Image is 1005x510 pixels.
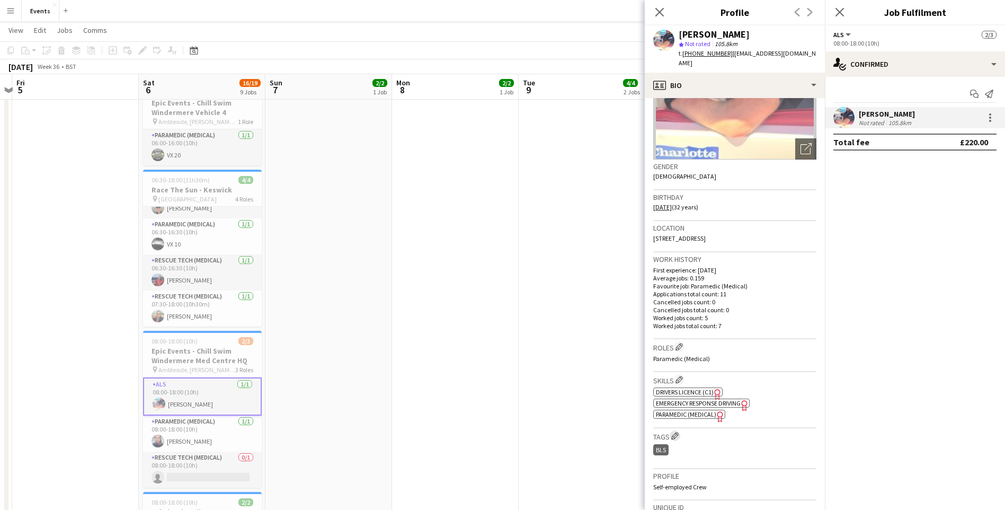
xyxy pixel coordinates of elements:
span: 16/19 [239,79,261,87]
span: 4/4 [623,79,638,87]
div: [PERSON_NAME] [859,109,915,119]
app-card-role: ALS1/108:00-18:00 (10h)[PERSON_NAME] [143,377,262,416]
h3: Profile [653,471,816,481]
button: ALS [833,31,852,39]
span: 1 Role [238,118,253,126]
p: Worked jobs total count: 7 [653,322,816,330]
div: £220.00 [960,137,988,147]
app-card-role: Rescue Tech (Medical)1/106:30-16:30 (10h)[PERSON_NAME] [143,254,262,291]
span: 4 Roles [235,195,253,203]
h3: Skills [653,374,816,385]
app-card-role: Rescue Tech (Medical)1/107:30-18:00 (10h30m)[PERSON_NAME] [143,291,262,327]
h3: Work history [653,254,816,264]
div: BST [66,63,76,71]
h3: Epic Events - Chill Swim Windermere Med Centre HQ [143,346,262,365]
tcxspan: Call +447908029501 via 3CX [682,49,733,57]
span: Sat [143,78,155,87]
app-card-role: Rescue Tech (Medical)0/108:00-18:00 (10h) [143,452,262,488]
span: (32 years) [653,203,698,211]
app-card-role: Paramedic (Medical)1/106:30-16:30 (10h)VX 10 [143,218,262,254]
span: 105.8km [713,40,740,48]
app-job-card: 06:30-18:00 (11h30m)4/4Race The Sun - Keswick [GEOGRAPHIC_DATA]4 RolesParamedic (Medical)1/106:30... [143,170,262,327]
h3: Tags [653,430,816,442]
app-card-role: Paramedic (Medical)1/106:00-16:00 (10h)VX 20 [143,129,262,165]
div: 105.8km [886,119,913,127]
p: Worked jobs count: 5 [653,314,816,322]
span: [DEMOGRAPHIC_DATA] [653,172,716,180]
a: Edit [30,23,50,37]
h3: Race The Sun - Keswick [143,185,262,195]
div: [PERSON_NAME] [679,30,750,39]
span: Edit [34,25,46,35]
span: 8 [395,84,410,96]
span: Fri [16,78,25,87]
app-job-card: 06:00-16:00 (10h)1/1Epic Events - Chill Swim Windermere Vehicle 4 Ambleside, [PERSON_NAME][GEOGRA... [143,83,262,165]
span: 2/2 [372,79,387,87]
span: ALS [833,31,844,39]
span: 08:00-18:00 (10h) [152,498,198,506]
div: Bio [645,73,825,98]
p: Favourite job: Paramedic (Medical) [653,282,816,290]
span: 2/3 [238,337,253,345]
p: Cancelled jobs count: 0 [653,298,816,306]
span: Sun [270,78,282,87]
div: Total fee [833,137,869,147]
div: 1 Job [373,88,387,96]
button: Events [22,1,59,21]
div: Confirmed [825,51,1005,77]
span: Drivers Licence (C1) [656,388,714,396]
span: 08:00-18:00 (10h) [152,337,198,345]
span: 2/2 [238,498,253,506]
h3: Profile [645,5,825,19]
p: First experience: [DATE] [653,266,816,274]
span: 7 [268,84,282,96]
span: 06:30-18:00 (11h30m) [152,176,210,184]
span: t. [679,49,733,57]
h3: Roles [653,341,816,353]
div: [DATE] [8,61,33,72]
span: Paramedic (Medical) [653,355,710,363]
div: 1 Job [500,88,513,96]
span: View [8,25,23,35]
span: 2/3 [982,31,997,39]
span: Paramedic (Medical) [656,410,716,418]
a: Jobs [52,23,77,37]
span: 5 [15,84,25,96]
h3: Location [653,223,816,233]
div: 9 Jobs [240,88,260,96]
p: Cancelled jobs total count: 0 [653,306,816,314]
app-job-card: 08:00-18:00 (10h)2/3Epic Events - Chill Swim Windermere Med Centre HQ Ambleside, [PERSON_NAME][GE... [143,331,262,488]
p: Self-employed Crew [653,483,816,491]
h3: Birthday [653,192,816,202]
div: BLS [653,444,669,455]
span: Ambleside, [PERSON_NAME][GEOGRAPHIC_DATA] [158,118,238,126]
div: 08:00-18:00 (10h) [833,39,997,47]
app-card-role: Paramedic (Medical)1/108:00-18:00 (10h)[PERSON_NAME] [143,416,262,452]
span: Ambleside, [PERSON_NAME][GEOGRAPHIC_DATA] [158,366,235,374]
p: Average jobs: 0.159 [653,274,816,282]
span: 2/2 [499,79,514,87]
span: 6 [141,84,155,96]
span: Week 36 [35,63,61,71]
a: View [4,23,28,37]
span: Not rated [685,40,710,48]
span: 4/4 [238,176,253,184]
h3: Epic Events - Chill Swim Windermere Vehicle 4 [143,98,262,117]
span: 3 Roles [235,366,253,374]
tcxspan: Call 23-02-1993 via 3CX [653,203,672,211]
h3: Gender [653,162,816,171]
span: Emergency Response Driving [656,399,741,407]
div: Not rated [859,119,886,127]
span: | [EMAIL_ADDRESS][DOMAIN_NAME] [679,49,816,67]
span: Comms [83,25,107,35]
span: [GEOGRAPHIC_DATA] [158,195,217,203]
div: 2 Jobs [624,88,640,96]
span: Tue [523,78,535,87]
span: Mon [396,78,410,87]
h3: Job Fulfilment [825,5,1005,19]
p: Applications total count: 11 [653,290,816,298]
div: Open photos pop-in [795,138,816,160]
span: Jobs [57,25,73,35]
